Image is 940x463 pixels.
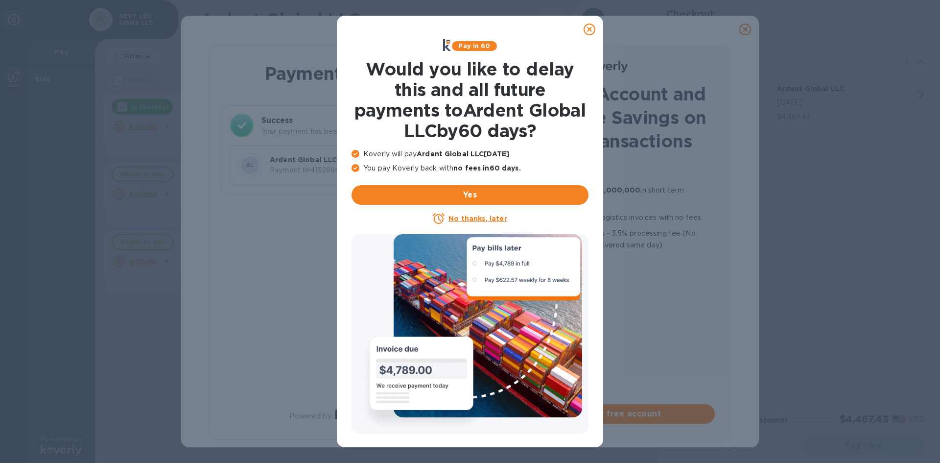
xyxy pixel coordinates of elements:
b: Pay in 60 [458,42,490,49]
p: You pay Koverly back with [352,163,588,173]
p: Your payment has been completed. [261,126,436,137]
p: Payment № 41328944 [270,165,372,175]
b: $1,000,000 [597,186,640,194]
b: no fees in 60 days . [453,164,520,172]
p: Quick approval for up to in short term financing [514,184,715,208]
h1: Create an Account and Unlock Fee Savings on Future Transactions [499,82,715,153]
span: Create your free account [507,408,707,420]
p: for Credit cards - 3.5% processing fee (No transaction limit, funds delivered same day) [514,227,715,251]
h3: Success [261,115,436,126]
b: Ardent Global LLC [DATE] [417,150,509,158]
p: No transaction limit [514,255,715,267]
b: Lower fee [514,229,551,237]
p: Koverly will pay [352,149,588,159]
p: Ardent Global LLC [270,155,372,165]
img: Logo [335,410,376,421]
b: No transaction fees [514,171,587,178]
p: Powered by [289,411,331,421]
button: Yes [352,185,588,205]
img: Logo [587,61,628,73]
button: Create your free account [499,404,715,424]
b: AL [246,161,255,169]
u: No thanks, later [448,215,507,222]
h1: Payment Result [226,61,440,86]
b: Total [376,156,396,164]
h1: Would you like to delay this and all future payments to Ardent Global LLC by 60 days ? [352,59,588,141]
p: all logistics invoices with no fees [514,212,715,223]
p: $2,385.81 [376,165,427,175]
span: Yes [359,189,581,201]
b: 60 more days to pay [514,214,591,221]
